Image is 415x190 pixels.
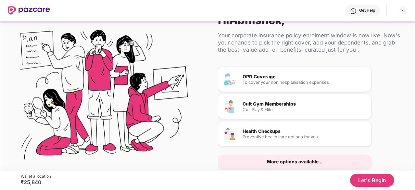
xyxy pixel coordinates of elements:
img: OPD Coverage [223,73,236,86]
button: Let's Begin [350,174,394,187]
div: Cult Gym Memberships [243,102,366,106]
div: ₹25,840 [21,179,51,185]
div: More options available... [267,159,322,164]
img: svg+xml;base64,PHN2ZyBpZD0iRHJvcGRvd24tMzJ4MzIiIHhtbG5zPSJodHRwOi8vd3d3LnczLm9yZy8yMDAwL3N2ZyIgd2... [401,8,406,13]
div: Get Help [359,8,375,13]
img: Flex Benefits Illustration [20,13,188,181]
div: To cover your non hospitalisation expenses [243,80,366,84]
img: New Pazcare Logo [8,6,50,15]
img: Health Checkups [223,127,236,140]
img: Cult Gym Memberships [223,100,236,113]
div: Wallet allocation [21,174,51,179]
div: Cult Play & Elite [243,108,366,112]
div: Your corporate insurance policy enrolment window is now live. Now's your chance to pick the right... [218,32,404,53]
div: Preventive health care options for you [243,135,366,139]
img: svg+xml;base64,PHN2ZyBpZD0iSGVscC0zMngzMiIgeG1sbnM9Imh0dHA6Ly93d3cudzMub3JnLzIwMDAvc3ZnIiB3aWR0aD... [350,8,357,14]
div: Health Checkups [243,129,366,133]
div: OPD Coverage [243,74,366,79]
